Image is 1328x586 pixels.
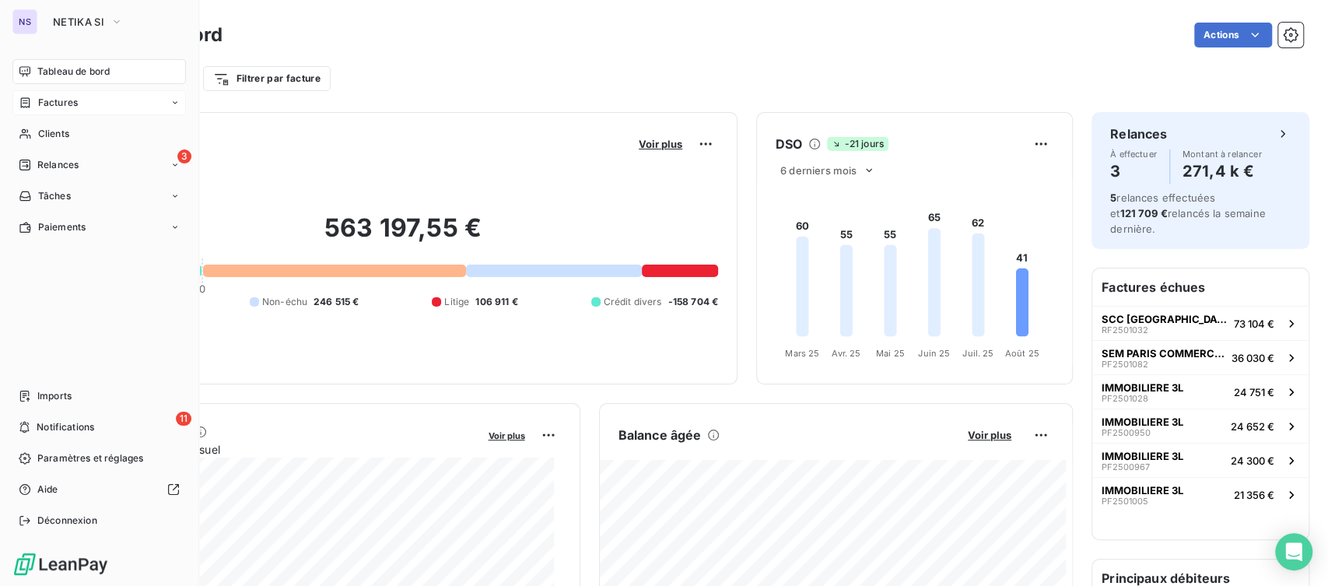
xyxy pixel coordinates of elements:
a: Paramètres et réglages [12,446,186,471]
span: IMMOBILIERE 3L [1102,484,1183,497]
h4: 3 [1110,159,1157,184]
span: Voir plus [639,138,682,150]
a: 3Relances [12,153,186,177]
tspan: Août 25 [1005,347,1039,358]
span: PF2500950 [1102,428,1151,437]
span: 0 [199,282,205,295]
button: SEM PARIS COMMERCESPF250108236 030 € [1092,340,1309,374]
tspan: Juin 25 [918,347,950,358]
button: IMMOBILIERE 3LPF250100521 356 € [1092,477,1309,511]
button: Filtrer par facture [203,66,331,91]
button: SCC [GEOGRAPHIC_DATA]RF250103273 104 € [1092,306,1309,340]
button: Voir plus [634,137,687,151]
tspan: Juil. 25 [962,347,993,358]
h4: 271,4 k € [1183,159,1262,184]
span: PF2500967 [1102,462,1150,472]
span: Clients [38,127,69,141]
span: 5 [1110,191,1116,204]
span: Paramètres et réglages [37,451,143,465]
span: SEM PARIS COMMERCES [1102,347,1225,360]
span: -21 jours [827,137,888,151]
span: 36 030 € [1232,352,1274,364]
h6: Factures échues [1092,268,1309,306]
div: NS [12,9,37,34]
a: Imports [12,384,186,409]
span: 73 104 € [1234,318,1274,330]
span: Paiements [38,220,86,234]
span: Déconnexion [37,514,97,528]
h6: DSO [776,135,802,153]
button: IMMOBILIERE 3LPF250095024 652 € [1092,409,1309,443]
span: relances effectuées et relancés la semaine dernière. [1110,191,1266,235]
h6: Balance âgée [618,426,702,444]
span: Crédit divers [604,295,662,309]
tspan: Avr. 25 [832,347,860,358]
button: Voir plus [484,428,530,442]
span: Chiffre d'affaires mensuel [88,441,478,458]
h2: 563 197,55 € [88,212,718,259]
span: Aide [37,482,58,497]
button: IMMOBILIERE 3LPF250102824 751 € [1092,374,1309,409]
span: 24 652 € [1231,420,1274,433]
span: Voir plus [489,430,525,441]
span: 106 911 € [475,295,517,309]
span: Imports [37,389,72,403]
span: 21 356 € [1234,489,1274,501]
span: Tableau de bord [37,65,110,79]
span: IMMOBILIERE 3L [1102,381,1183,394]
a: Paiements [12,215,186,240]
span: 3 [177,149,191,163]
button: Voir plus [963,428,1016,442]
a: Clients [12,121,186,146]
a: Tâches [12,184,186,209]
span: 6 derniers mois [780,164,857,177]
span: SCC [GEOGRAPHIC_DATA] [1102,313,1228,325]
button: Actions [1194,23,1272,47]
span: IMMOBILIERE 3L [1102,450,1183,462]
span: PF2501005 [1102,497,1148,506]
span: 24 751 € [1234,386,1274,398]
img: Logo LeanPay [12,552,109,577]
span: -158 704 € [668,295,718,309]
span: Litige [444,295,469,309]
span: 11 [176,412,191,426]
span: RF2501032 [1102,325,1148,335]
span: PF2501082 [1102,360,1148,369]
span: PF2501028 [1102,394,1148,403]
span: 121 709 € [1120,207,1167,219]
span: Montant à relancer [1183,149,1262,159]
span: 24 300 € [1231,454,1274,467]
tspan: Mars 25 [785,347,819,358]
a: Factures [12,90,186,115]
a: Aide [12,477,186,502]
span: Non-échu [262,295,307,309]
span: Tâches [38,189,71,203]
span: À effectuer [1110,149,1157,159]
span: IMMOBILIERE 3L [1102,416,1183,428]
button: IMMOBILIERE 3LPF250096724 300 € [1092,443,1309,477]
tspan: Mai 25 [876,347,905,358]
h6: Relances [1110,125,1167,143]
span: NETIKA SI [53,16,104,28]
span: Factures [38,96,78,110]
a: Tableau de bord [12,59,186,84]
span: Voir plus [968,429,1011,441]
span: Relances [37,158,79,172]
span: Notifications [37,420,94,434]
div: Open Intercom Messenger [1275,533,1312,570]
span: 246 515 € [314,295,359,309]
